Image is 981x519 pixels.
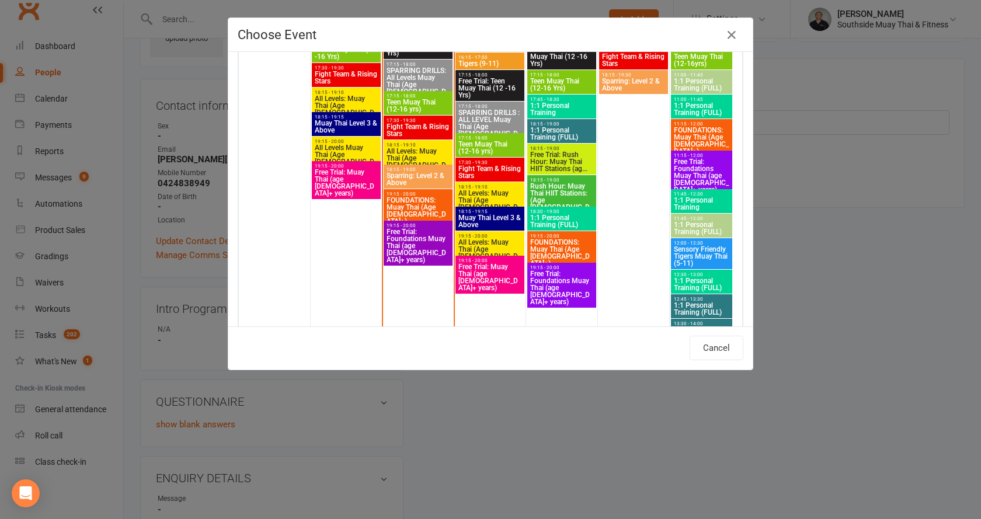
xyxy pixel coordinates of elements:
[722,26,741,44] button: Close
[458,239,522,267] span: All Levels: Muay Thai (Age [DEMOGRAPHIC_DATA]+)
[386,223,450,228] span: 19:15 - 20:00
[386,67,450,102] span: SPARRING DRILLS: All Levels Muay Thai (Age [DEMOGRAPHIC_DATA]+)
[458,135,522,141] span: 17:15 - 18:00
[530,214,594,228] span: 1:1 Personal Training (FULL)
[314,71,378,85] span: Fight Team & Rising Stars
[530,121,594,127] span: 18:15 - 19:00
[386,197,450,225] span: FOUNDATIONS: Muay Thai (Age [DEMOGRAPHIC_DATA]+)
[530,127,594,141] span: 1:1 Personal Training (FULL)
[386,93,450,99] span: 17:15 - 18:00
[386,148,450,176] span: All Levels: Muay Thai (Age [DEMOGRAPHIC_DATA]+)
[673,153,730,158] span: 11:15 - 12:00
[458,165,522,179] span: Fight Team & Rising Stars
[673,241,730,246] span: 12:00 - 12:30
[530,234,594,239] span: 19:15 - 20:00
[314,120,378,134] span: Muay Thai Level 3 & Above
[530,239,594,267] span: FOUNDATIONS: Muay Thai (Age [DEMOGRAPHIC_DATA]+)
[673,197,730,211] span: 1:1 Personal Training
[386,99,450,113] span: Teen Muay Thai (12-16 yrs)
[673,53,730,67] span: Teen Muay Thai (12-16yrs)
[458,263,522,291] span: Free Trial: Muay Thai (age [DEMOGRAPHIC_DATA]+ years)
[530,78,594,92] span: Teen Muay Thai (12-16 Yrs)
[458,109,522,144] span: SPARRING DRILLS : ALL LEVEL Muay Thai (Age [DEMOGRAPHIC_DATA]+)
[673,277,730,291] span: 1:1 Personal Training (FULL)
[458,72,522,78] span: 17:15 - 18:00
[530,72,594,78] span: 17:15 - 18:00
[458,190,522,218] span: All Levels: Muay Thai (Age [DEMOGRAPHIC_DATA]+)
[601,78,666,92] span: Sparring: Level 2 & Above
[458,160,522,165] span: 17:30 - 19:30
[458,60,522,67] span: Tigers (9-11)
[314,114,378,120] span: 18:15 - 19:15
[314,65,378,71] span: 17:30 - 19:30
[12,479,40,507] div: Open Intercom Messenger
[530,270,594,305] span: Free Trial: Foundations Muay Thai (age [DEMOGRAPHIC_DATA]+ years)
[601,72,666,78] span: 18:15 - 19:30
[238,27,743,42] h4: Choose Event
[673,127,730,155] span: FOUNDATIONS: Muay Thai (Age [DEMOGRAPHIC_DATA]+)
[690,336,743,360] button: Cancel
[673,78,730,92] span: 1:1 Personal Training (FULL)
[458,184,522,190] span: 18:15 - 19:10
[386,123,450,137] span: Fight Team & Rising Stars
[386,167,450,172] span: 18:15 - 19:00
[673,72,730,78] span: 11:00 - 11:45
[530,177,594,183] span: 18:15 - 19:00
[458,141,522,155] span: Teen Muay Thai (12-16 yrs)
[673,272,730,277] span: 12:30 - 13:00
[530,102,594,116] span: 1:1 Personal Training
[530,151,594,172] span: Free Trial: Rush Hour: Muay Thai HIIT Stations (ag...
[386,228,450,263] span: Free Trial: Foundations Muay Thai (age [DEMOGRAPHIC_DATA]+ years)
[386,142,450,148] span: 18:15 - 19:10
[530,209,594,214] span: 18:30 - 19:00
[673,191,730,197] span: 11:45 - 12:30
[673,158,730,193] span: Free Trial: Foundations Muay Thai (age [DEMOGRAPHIC_DATA]+ years)
[673,297,730,302] span: 12:45 - 13:30
[314,139,378,144] span: 19:15 - 20:00
[530,97,594,102] span: 17:45 - 18:30
[458,55,522,60] span: 16:15 - 17:00
[673,216,730,221] span: 11:45 - 12:30
[530,265,594,270] span: 19:15 - 20:00
[314,95,378,123] span: All Levels: Muay Thai (Age [DEMOGRAPHIC_DATA]+)
[530,183,594,218] span: Rush Hour: Muay Thai HIIT Stations: (Age [DEMOGRAPHIC_DATA]+)
[386,191,450,197] span: 19:15 - 20:00
[673,326,730,340] span: 1:1 Personal Training (FULL)
[458,209,522,214] span: 18:15 - 19:15
[530,146,594,151] span: 18:15 - 19:00
[458,234,522,239] span: 19:15 - 20:00
[386,118,450,123] span: 17:30 - 19:30
[314,46,378,60] span: Teen Muay Thai (12 -16 Yrs)
[673,246,730,267] span: Sensory Friendly Tigers Muay Thai (5-11)
[601,53,666,67] span: Fight Team & Rising Stars
[673,97,730,102] span: 11:00 - 11:45
[314,144,378,172] span: All Levels Muay Thai (Age [DEMOGRAPHIC_DATA]+)
[386,172,450,186] span: Sparring: Level 2 & Above
[458,258,522,263] span: 19:15 - 20:00
[314,169,378,197] span: Free Trial: Muay Thai (age [DEMOGRAPHIC_DATA]+ years)
[458,214,522,228] span: Muay Thai Level 3 & Above
[458,78,522,99] span: Free Trial: Teen Muay Thai (12 -16 Yrs)
[673,302,730,316] span: 1:1 Personal Training (FULL)
[673,121,730,127] span: 11:15 - 12:00
[386,62,450,67] span: 17:15 - 18:00
[673,221,730,235] span: 1:1 Personal Training (FULL)
[314,90,378,95] span: 18:15 - 19:10
[673,321,730,326] span: 13:30 - 14:00
[530,46,594,67] span: Free Trial: Teen Muay Thai (12 -16 Yrs)
[314,163,378,169] span: 19:15 - 20:00
[458,104,522,109] span: 17:15 - 18:00
[673,102,730,116] span: 1:1 Personal Training (FULL)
